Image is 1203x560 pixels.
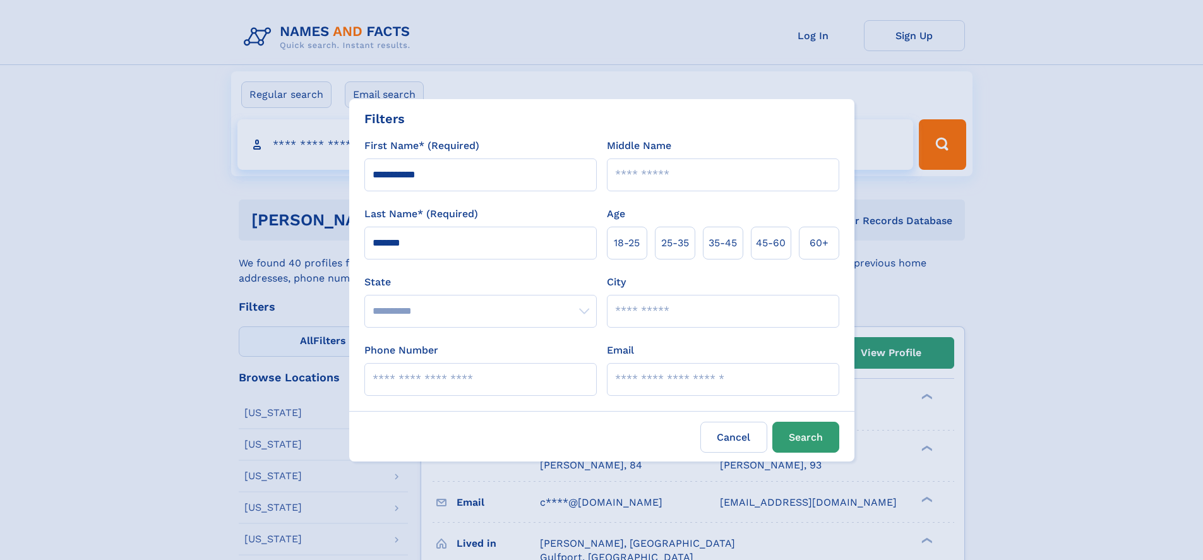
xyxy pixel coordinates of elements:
[364,138,479,153] label: First Name* (Required)
[364,206,478,222] label: Last Name* (Required)
[607,206,625,222] label: Age
[614,235,640,251] span: 18‑25
[810,235,829,251] span: 60+
[364,343,438,358] label: Phone Number
[364,275,597,290] label: State
[607,138,671,153] label: Middle Name
[607,275,626,290] label: City
[756,235,786,251] span: 45‑60
[607,343,634,358] label: Email
[661,235,689,251] span: 25‑35
[772,422,839,453] button: Search
[709,235,737,251] span: 35‑45
[700,422,767,453] label: Cancel
[364,109,405,128] div: Filters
